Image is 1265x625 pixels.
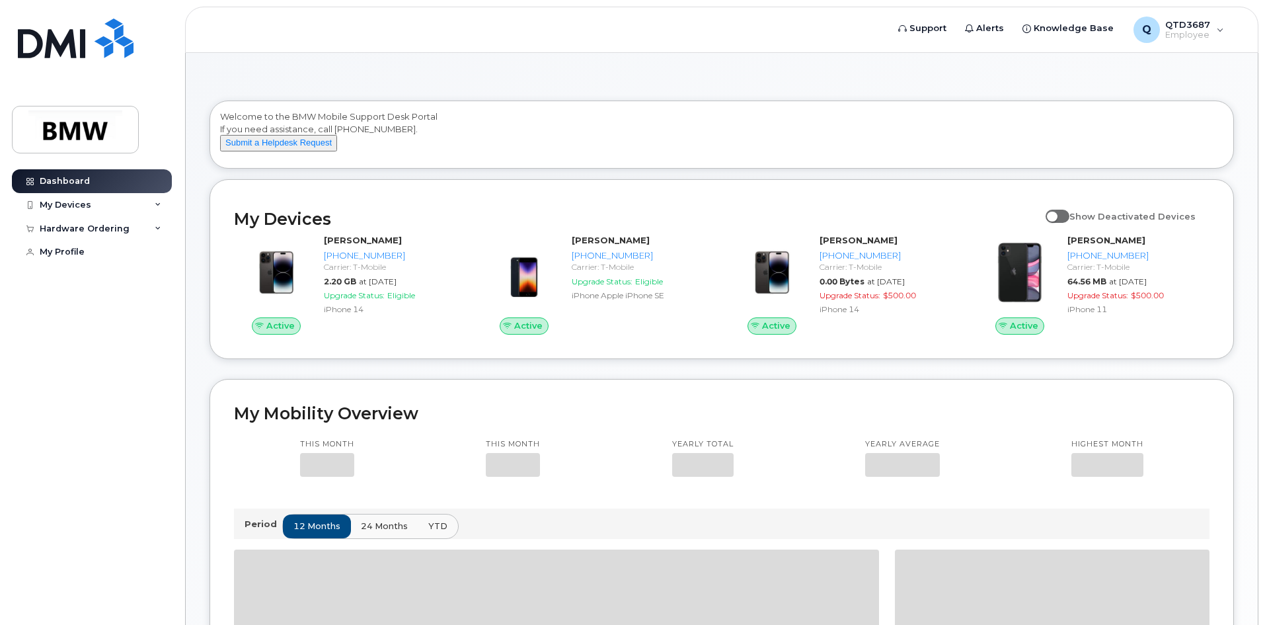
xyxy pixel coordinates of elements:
span: 0.00 Bytes [820,276,864,286]
span: Active [266,319,295,332]
span: 24 months [361,520,408,532]
a: Submit a Helpdesk Request [220,137,337,147]
h2: My Mobility Overview [234,403,1209,423]
span: Upgrade Status: [324,290,385,300]
span: at [DATE] [359,276,397,286]
span: 2.20 GB [324,276,356,286]
img: image20231002-3703462-10zne2t.jpeg [492,241,556,304]
span: Upgrade Status: [1067,290,1128,300]
span: at [DATE] [867,276,905,286]
div: [PHONE_NUMBER] [820,249,956,262]
span: $500.00 [1131,290,1164,300]
div: [PHONE_NUMBER] [572,249,709,262]
div: iPhone 14 [324,304,461,315]
span: Show Deactivated Devices [1069,211,1196,222]
div: Carrier: T-Mobile [820,261,956,272]
h2: My Devices [234,209,1039,229]
span: $500.00 [883,290,916,300]
span: Active [1010,319,1038,332]
div: Carrier: T-Mobile [572,261,709,272]
span: Active [514,319,543,332]
span: Eligible [387,290,415,300]
span: Upgrade Status: [572,276,632,286]
strong: [PERSON_NAME] [820,235,898,245]
p: This month [300,439,354,450]
a: Active[PERSON_NAME][PHONE_NUMBER]Carrier: T-MobileUpgrade Status:EligibleiPhone Apple iPhone SE [482,234,714,335]
span: 64.56 MB [1067,276,1106,286]
span: Eligible [635,276,663,286]
div: [PHONE_NUMBER] [324,249,461,262]
a: Active[PERSON_NAME][PHONE_NUMBER]Carrier: T-Mobile64.56 MBat [DATE]Upgrade Status:$500.00iPhone 11 [977,234,1209,335]
span: Active [762,319,790,332]
p: Period [245,518,282,530]
img: image20231002-3703462-njx0qo.jpeg [245,241,308,304]
p: Yearly average [865,439,940,450]
div: Carrier: T-Mobile [324,261,461,272]
p: Highest month [1071,439,1143,450]
p: Yearly total [672,439,734,450]
p: This month [486,439,540,450]
div: [PHONE_NUMBER] [1067,249,1204,262]
strong: [PERSON_NAME] [324,235,402,245]
a: Active[PERSON_NAME][PHONE_NUMBER]Carrier: T-Mobile2.20 GBat [DATE]Upgrade Status:EligibleiPhone 14 [234,234,466,335]
input: Show Deactivated Devices [1046,204,1056,214]
div: iPhone 11 [1067,304,1204,315]
button: Submit a Helpdesk Request [220,135,337,151]
div: iPhone 14 [820,304,956,315]
span: YTD [428,520,447,532]
img: iPhone_11.jpg [988,241,1052,304]
span: at [DATE] [1109,276,1147,286]
a: Active[PERSON_NAME][PHONE_NUMBER]Carrier: T-Mobile0.00 Bytesat [DATE]Upgrade Status:$500.00iPhone 14 [730,234,962,335]
img: image20231002-3703462-njx0qo.jpeg [740,241,804,304]
div: iPhone Apple iPhone SE [572,290,709,301]
div: Welcome to the BMW Mobile Support Desk Portal If you need assistance, call [PHONE_NUMBER]. [220,110,1223,163]
strong: [PERSON_NAME] [572,235,650,245]
strong: [PERSON_NAME] [1067,235,1145,245]
span: Upgrade Status: [820,290,880,300]
div: Carrier: T-Mobile [1067,261,1204,272]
